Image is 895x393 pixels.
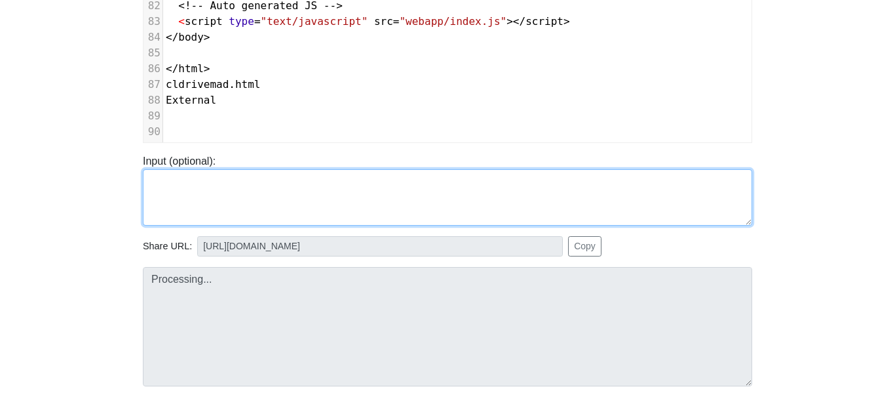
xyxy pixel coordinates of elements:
[178,62,204,75] span: html
[568,236,601,257] button: Copy
[374,15,393,28] span: src
[166,78,261,91] span: .
[399,15,506,28] span: "webapp/index.js"
[166,78,229,91] span: cldrivemad
[185,15,223,28] span: script
[143,93,162,108] div: 88
[143,77,162,93] div: 87
[254,15,261,28] span: =
[235,78,261,91] span: html
[143,14,162,30] div: 83
[178,15,185,28] span: <
[166,31,178,43] span: </
[506,15,525,28] span: ></
[261,15,368,28] span: "text/javascript"
[229,15,254,28] span: type
[204,31,210,43] span: >
[143,45,162,61] div: 85
[525,15,563,28] span: script
[143,61,162,77] div: 86
[143,239,192,254] span: Share URL:
[143,108,162,124] div: 89
[204,62,210,75] span: >
[143,30,162,45] div: 84
[393,15,400,28] span: =
[133,154,762,226] div: Input (optional):
[166,94,216,106] span: External
[197,236,563,257] input: No share available yet
[563,15,570,28] span: >
[143,124,162,140] div: 90
[166,62,178,75] span: </
[178,31,204,43] span: body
